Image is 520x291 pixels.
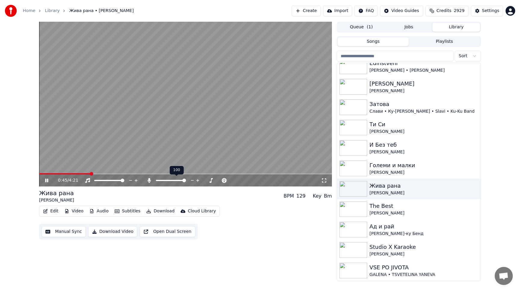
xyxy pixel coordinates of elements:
[370,100,478,108] div: Затова
[370,251,478,257] div: [PERSON_NAME]
[370,120,478,129] div: Ти Си
[370,263,478,272] div: VSE PO JIVOTA
[380,5,423,16] button: Video Guides
[370,170,478,176] div: [PERSON_NAME]
[370,141,478,149] div: И Без теб
[62,207,86,215] button: Video
[39,189,74,197] div: Жива рана
[45,8,60,14] a: Library
[42,226,86,237] button: Manual Sync
[432,23,480,32] button: Library
[144,207,177,215] button: Download
[370,210,478,216] div: [PERSON_NAME]
[370,202,478,210] div: The Best
[41,207,61,215] button: Edit
[370,272,478,278] div: GALENA • TSVETELINA YANEVA
[313,192,321,200] div: Key
[471,5,503,16] button: Settings
[324,192,332,200] div: Bm
[370,88,478,94] div: [PERSON_NAME]
[58,177,67,183] span: 0:45
[23,8,134,14] nav: breadcrumb
[292,5,321,16] button: Create
[495,267,513,285] div: Отворен чат
[170,166,184,174] div: 100
[370,190,478,196] div: [PERSON_NAME]
[112,207,143,215] button: Subtitles
[459,53,467,59] span: Sort
[454,8,465,14] span: 2929
[370,149,478,155] div: [PERSON_NAME]
[87,207,111,215] button: Audio
[296,192,306,200] div: 129
[283,192,294,200] div: BPM
[338,23,385,32] button: Queue
[370,231,478,237] div: [PERSON_NAME]-ку Бенд
[69,177,78,183] span: 4:21
[426,5,469,16] button: Credits2929
[370,59,478,67] div: Edinstveni
[370,80,478,88] div: [PERSON_NAME]
[188,208,216,214] div: Cloud Library
[323,5,352,16] button: Import
[482,8,499,14] div: Settings
[140,226,195,237] button: Open Dual Screen
[370,129,478,135] div: [PERSON_NAME]
[370,161,478,170] div: Големи и малки
[354,5,378,16] button: FAQ
[39,197,74,203] div: [PERSON_NAME]
[385,23,433,32] button: Jobs
[370,108,478,114] div: Слави • Ку-[PERSON_NAME] • Slavi • Ku-Ku Band
[437,8,451,14] span: Credits
[370,222,478,231] div: Ад и рай
[58,177,73,183] div: /
[409,37,480,46] button: Playlists
[370,182,478,190] div: Жива рана
[370,67,478,74] div: [PERSON_NAME] • [PERSON_NAME]
[5,5,17,17] img: youka
[23,8,35,14] a: Home
[88,226,137,237] button: Download Video
[69,8,134,14] span: Жива рана • [PERSON_NAME]
[338,37,409,46] button: Songs
[370,243,478,251] div: Studio X Karaoke
[367,24,373,30] span: ( 1 )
